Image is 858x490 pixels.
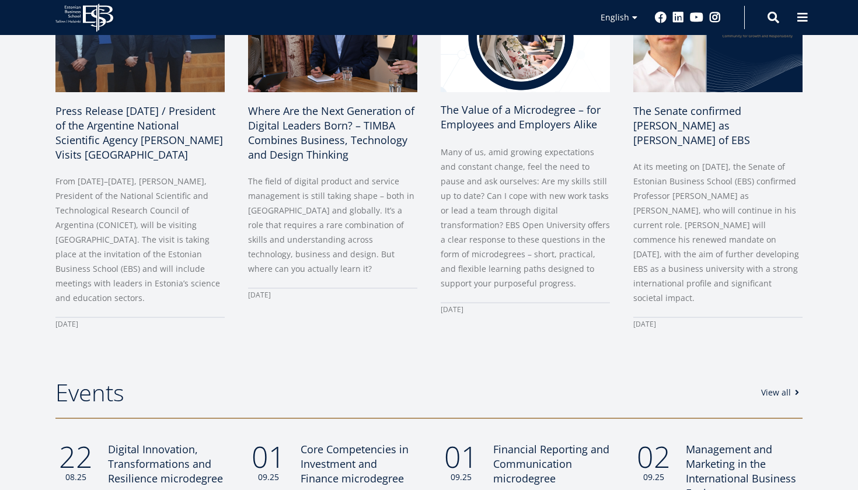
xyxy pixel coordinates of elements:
[441,103,601,131] span: The Value of a Microdegree – for Employees and Employers Alike
[672,12,684,23] a: Linkedin
[441,471,482,483] small: 09.25
[655,12,667,23] a: Facebook
[441,442,482,483] div: 01
[633,104,750,147] span: The Senate confirmed [PERSON_NAME] as [PERSON_NAME] of EBS
[55,174,225,305] p: From [DATE]–[DATE], [PERSON_NAME], President of the National Scientific and Technological Researc...
[633,159,803,305] p: At its meeting on [DATE], the Senate of Estonian Business School (EBS) confirmed Professor [PERSO...
[441,302,610,317] div: [DATE]
[248,104,414,162] span: Where Are the Next Generation of Digital Leaders Born? – TIMBA Combines Business, Technology and ...
[761,387,803,398] a: View all
[55,471,96,483] small: 08.25
[248,471,289,483] small: 09.25
[248,174,417,276] p: The field of digital product and service management is still taking shape – both in [GEOGRAPHIC_D...
[248,442,289,483] div: 01
[441,145,610,290] p: Many of us, amid growing expectations and constant change, feel the need to pause and ask ourselv...
[633,317,803,331] div: [DATE]
[55,104,223,162] span: Press Release [DATE] / President of the Argentine National Scientific Agency [PERSON_NAME] Visits...
[633,442,674,483] div: 02
[248,288,417,302] div: [DATE]
[709,12,721,23] a: Instagram
[633,471,674,483] small: 09.25
[55,317,225,331] div: [DATE]
[690,12,703,23] a: Youtube
[55,378,749,407] h2: Events
[55,442,96,483] div: 22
